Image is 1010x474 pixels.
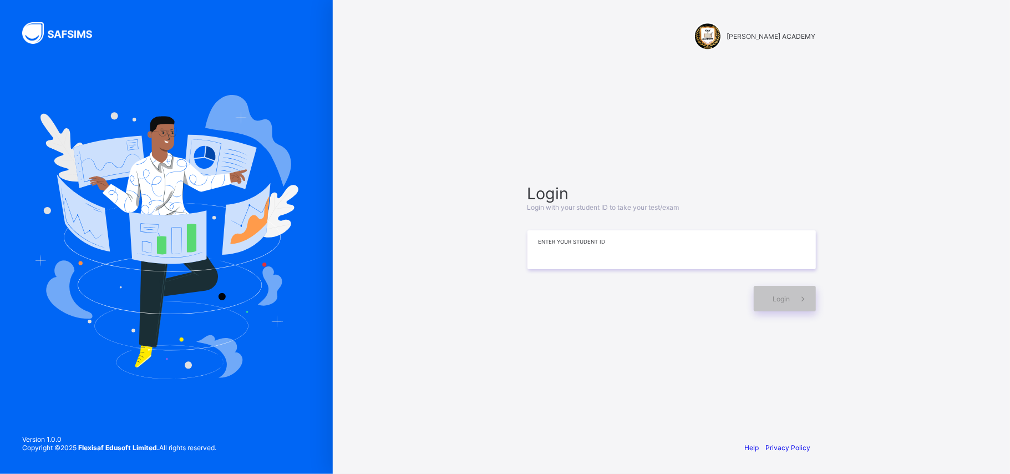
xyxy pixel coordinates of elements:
img: Hero Image [34,95,298,379]
strong: Flexisaf Edusoft Limited. [78,443,159,452]
a: Privacy Policy [766,443,811,452]
span: [PERSON_NAME] ACADEMY [727,32,816,41]
span: Login [527,184,816,203]
span: Copyright © 2025 All rights reserved. [22,443,216,452]
span: Version 1.0.0 [22,435,216,443]
a: Help [745,443,759,452]
img: SAFSIMS Logo [22,22,105,44]
span: Login with your student ID to take your test/exam [527,203,679,211]
span: Login [773,295,790,303]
